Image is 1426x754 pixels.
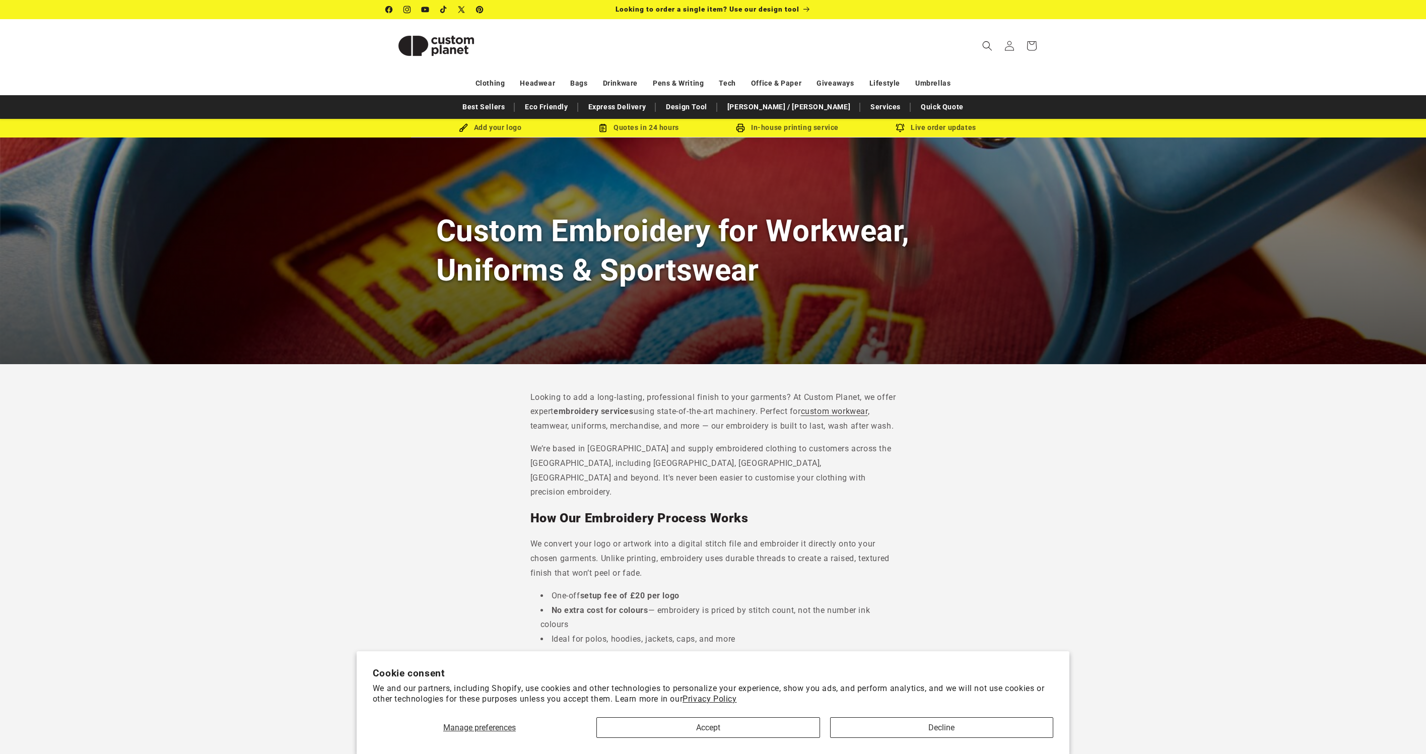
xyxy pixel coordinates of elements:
a: Eco Friendly [520,98,573,116]
a: Design Tool [661,98,712,116]
strong: setup fee of £20 per logo [580,591,680,600]
p: Looking to add a long-lasting, professional finish to your garments? At Custom Planet, we offer e... [530,390,896,434]
a: Privacy Policy [683,694,736,704]
li: Ideal for polos, hoodies, jackets, caps, and more [540,632,896,647]
a: Umbrellas [915,75,950,92]
p: We’re based in [GEOGRAPHIC_DATA] and supply embroidered clothing to customers across the [GEOGRAP... [530,442,896,500]
p: We convert your logo or artwork into a digital stitch file and embroider it directly onto your ch... [530,537,896,580]
img: In-house printing [736,123,745,132]
img: Custom Planet [386,23,487,68]
h1: Custom Embroidery for Workwear, Uniforms & Sportswear [436,212,990,289]
span: Looking to order a single item? Use our design tool [616,5,799,13]
span: Manage preferences [443,723,516,732]
h2: How Our Embroidery Process Works [530,510,896,526]
div: Quotes in 24 hours [565,121,713,134]
a: Giveaways [817,75,854,92]
a: custom workwear [801,406,868,416]
p: We and our partners, including Shopify, use cookies and other technologies to personalize your ex... [373,683,1054,705]
a: Headwear [520,75,555,92]
li: — embroidery is priced by stitch count, not the number ink colours [540,603,896,633]
a: Tech [719,75,735,92]
div: Add your logo [416,121,565,134]
a: [PERSON_NAME] / [PERSON_NAME] [722,98,855,116]
li: One-off [540,589,896,603]
button: Accept [596,717,820,738]
h2: Cookie consent [373,667,1054,679]
button: Decline [830,717,1054,738]
img: Order Updates Icon [598,123,607,132]
a: Quick Quote [916,98,969,116]
a: Pens & Writing [653,75,704,92]
div: Live order updates [862,121,1010,134]
a: Best Sellers [457,98,510,116]
a: Drinkware [603,75,638,92]
a: Express Delivery [583,98,651,116]
img: Brush Icon [459,123,468,132]
a: Lifestyle [869,75,900,92]
strong: embroidery services [554,406,633,416]
a: Office & Paper [751,75,801,92]
a: Bags [570,75,587,92]
div: In-house printing service [713,121,862,134]
summary: Search [976,35,998,57]
a: Clothing [476,75,505,92]
a: Custom Planet [382,19,490,72]
a: Services [865,98,906,116]
img: Order updates [896,123,905,132]
strong: No extra cost for colours [552,605,648,615]
button: Manage preferences [373,717,586,738]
